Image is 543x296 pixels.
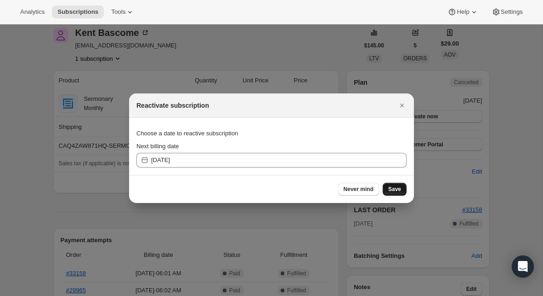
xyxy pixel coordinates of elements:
[501,8,523,16] span: Settings
[136,101,209,110] h2: Reactivate subscription
[512,255,534,278] div: Open Intercom Messenger
[111,8,125,16] span: Tools
[396,99,408,112] button: Close
[442,6,484,18] button: Help
[457,8,469,16] span: Help
[106,6,140,18] button: Tools
[57,8,98,16] span: Subscriptions
[388,186,401,193] span: Save
[15,6,50,18] button: Analytics
[136,143,179,150] span: Next billing date
[344,186,373,193] span: Never mind
[52,6,104,18] button: Subscriptions
[136,125,407,142] div: Choose a date to reactive subscription
[486,6,528,18] button: Settings
[338,183,379,196] button: Never mind
[20,8,45,16] span: Analytics
[383,183,407,196] button: Save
